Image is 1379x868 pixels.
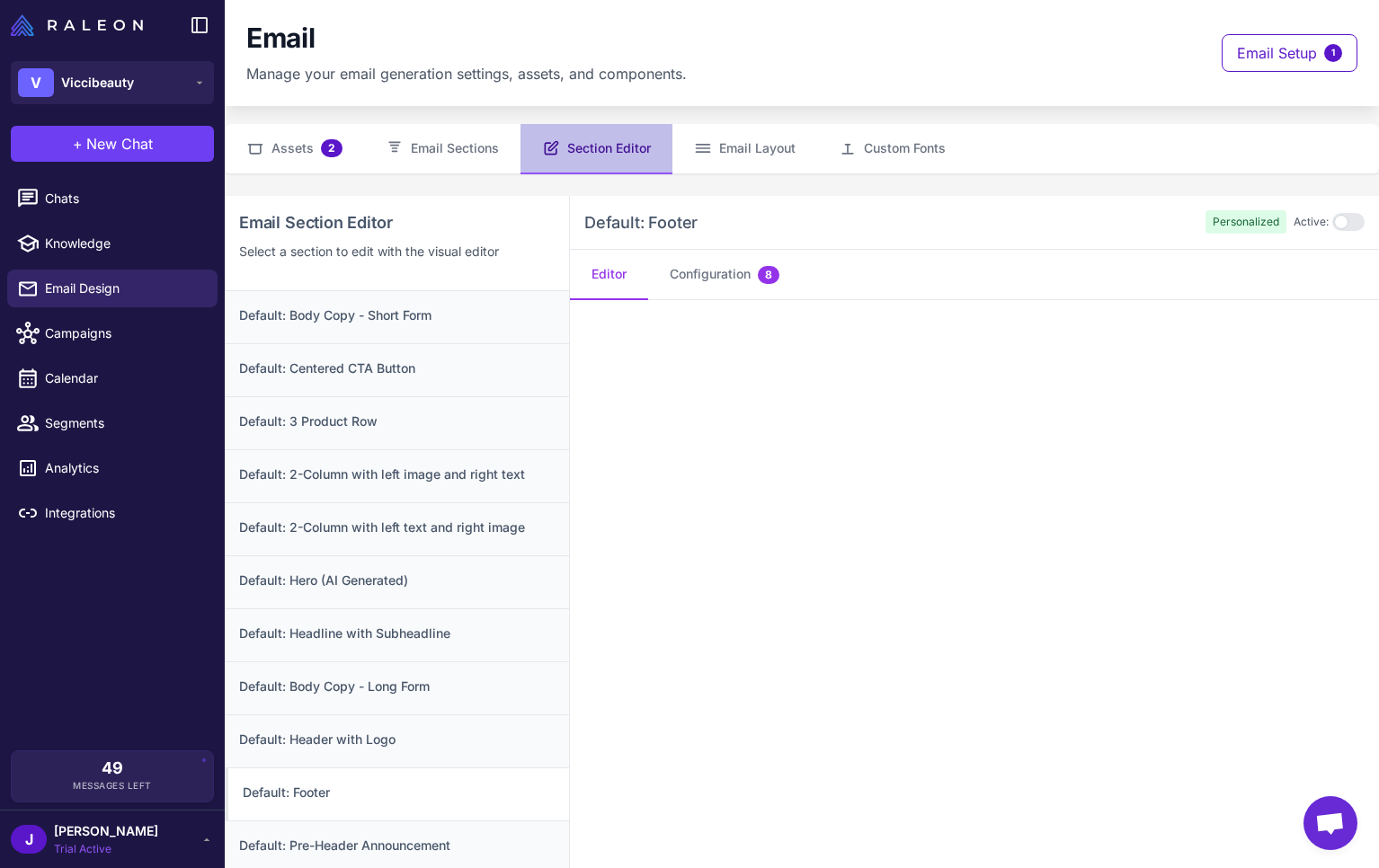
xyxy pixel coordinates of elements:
[11,825,47,854] div: J
[1303,796,1357,850] div: Open chat
[45,503,203,523] span: Integrations
[45,189,203,208] span: Chats
[1237,42,1317,64] span: Email Setup
[239,677,555,696] h3: Default: Body Copy - Long Form
[45,323,203,343] span: Campaigns
[239,465,555,484] h3: Default: 2-Column with left image and right text
[54,821,158,841] span: [PERSON_NAME]
[239,306,555,325] h3: Default: Body Copy - Short Form
[758,266,779,284] span: 8
[45,279,203,298] span: Email Design
[239,359,555,378] h3: Default: Centered CTA Button
[239,518,555,537] h3: Default: 2-Column with left text and right image
[225,124,364,174] button: Assets2
[239,412,555,431] h3: Default: 3 Product Row
[45,458,203,478] span: Analytics
[11,126,214,162] button: +New Chat
[45,413,203,433] span: Segments
[1222,34,1357,72] button: Email Setup1
[7,314,218,352] a: Campaigns
[86,133,153,155] span: New Chat
[1324,44,1342,62] span: 1
[7,404,218,442] a: Segments
[584,210,698,235] h3: Default: Footer
[239,571,555,590] h3: Default: Hero (AI Generated)
[246,22,316,56] h1: Email
[7,180,218,217] a: Chats
[54,841,158,857] span: Trial Active
[7,270,218,307] a: Email Design
[1206,210,1286,234] span: Personalized
[73,133,83,155] span: +
[672,124,817,174] button: Email Layout
[102,760,123,776] span: 49
[239,242,555,261] p: Select a section to edit with the visual editor
[11,14,150,36] a: Raleon Logo
[7,494,218,532] a: Integrations
[45,368,203,388] span: Calendar
[61,73,134,93] span: Viccibeauty
[817,124,967,174] button: Custom Fonts
[520,124,672,174] button: Section Editor
[239,730,555,749] h3: Default: Header with Logo
[18,68,54,97] div: V
[45,234,203,253] span: Knowledge
[11,61,214,104] button: VViccibeauty
[7,449,218,487] a: Analytics
[239,836,555,855] h3: Default: Pre-Header Announcement
[321,139,343,157] span: 2
[11,14,143,36] img: Raleon Logo
[570,250,648,300] button: Editor
[243,783,555,802] h3: Default: Footer
[1294,214,1329,230] span: Active:
[7,359,218,397] a: Calendar
[364,124,520,174] button: Email Sections
[648,250,801,300] button: Configuration8
[239,210,555,235] h2: Email Section Editor
[246,63,687,84] p: Manage your email generation settings, assets, and components.
[239,624,555,643] h3: Default: Headline with Subheadline
[73,779,152,793] span: Messages Left
[7,225,218,262] a: Knowledge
